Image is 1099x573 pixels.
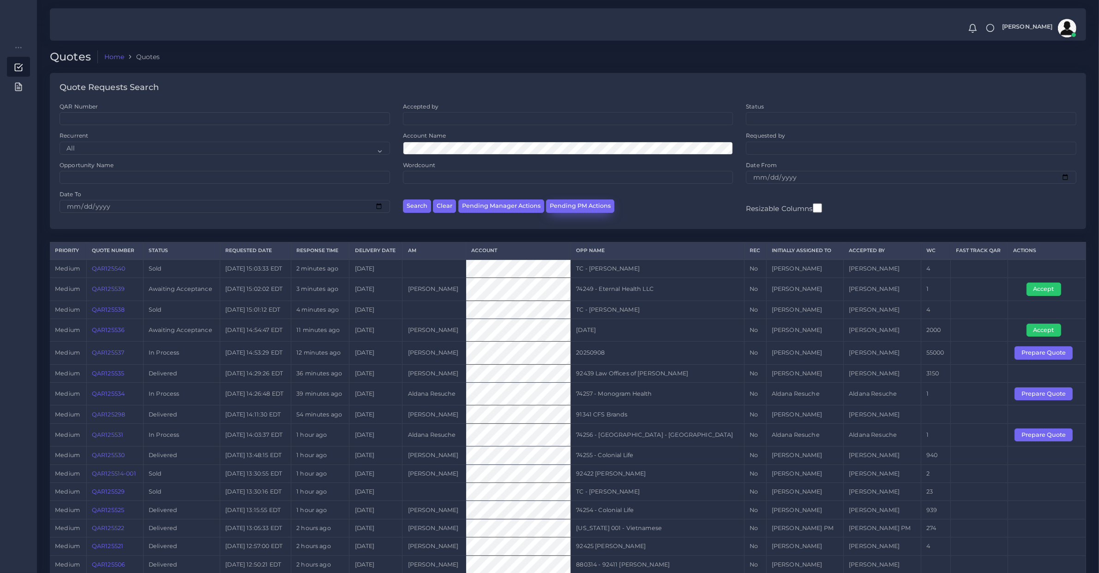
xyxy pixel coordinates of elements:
[571,519,745,537] td: [US_STATE] 001 - Vietnamese
[844,519,921,537] td: [PERSON_NAME] PM
[349,501,402,519] td: [DATE]
[921,483,950,501] td: 23
[55,525,80,531] span: medium
[744,519,766,537] td: No
[220,423,291,446] td: [DATE] 14:03:37 EDT
[402,342,466,364] td: [PERSON_NAME]
[143,501,220,519] td: Delivered
[291,537,349,555] td: 2 hours ago
[92,285,125,292] a: QAR125539
[60,83,159,93] h4: Quote Requests Search
[744,319,766,342] td: No
[349,383,402,405] td: [DATE]
[55,507,80,513] span: medium
[220,319,291,342] td: [DATE] 14:54:47 EDT
[744,301,766,319] td: No
[55,349,80,356] span: medium
[766,342,844,364] td: [PERSON_NAME]
[92,543,123,549] a: QAR125521
[349,519,402,537] td: [DATE]
[766,242,844,259] th: Initially Assigned to
[744,342,766,364] td: No
[291,319,349,342] td: 11 minutes ago
[92,265,125,272] a: QAR125540
[1015,431,1079,438] a: Prepare Quote
[349,259,402,278] td: [DATE]
[844,423,921,446] td: Aldana Resuche
[1027,285,1068,292] a: Accept
[349,483,402,501] td: [DATE]
[844,383,921,405] td: Aldana Resuche
[1015,428,1073,441] button: Prepare Quote
[55,306,80,313] span: medium
[433,199,456,213] button: Clear
[92,370,124,377] a: QAR125535
[220,301,291,319] td: [DATE] 15:01:12 EDT
[143,423,220,446] td: In Process
[124,52,160,61] li: Quotes
[55,452,80,458] span: medium
[291,342,349,364] td: 12 minutes ago
[55,470,80,477] span: medium
[766,405,844,423] td: [PERSON_NAME]
[921,301,950,319] td: 4
[55,370,80,377] span: medium
[1015,390,1079,397] a: Prepare Quote
[349,301,402,319] td: [DATE]
[844,501,921,519] td: [PERSON_NAME]
[55,561,80,568] span: medium
[55,326,80,333] span: medium
[766,301,844,319] td: [PERSON_NAME]
[92,561,125,568] a: QAR125506
[402,519,466,537] td: [PERSON_NAME]
[55,285,80,292] span: medium
[921,446,950,464] td: 940
[571,301,745,319] td: TC - [PERSON_NAME]
[844,364,921,382] td: [PERSON_NAME]
[921,464,950,483] td: 2
[291,519,349,537] td: 2 hours ago
[92,488,125,495] a: QAR125529
[844,483,921,501] td: [PERSON_NAME]
[291,364,349,382] td: 36 minutes ago
[921,364,950,382] td: 3150
[402,446,466,464] td: [PERSON_NAME]
[291,423,349,446] td: 1 hour ago
[104,52,125,61] a: Home
[921,537,950,555] td: 4
[766,446,844,464] td: [PERSON_NAME]
[744,242,766,259] th: REC
[571,342,745,364] td: 20250908
[402,464,466,483] td: [PERSON_NAME]
[291,259,349,278] td: 2 minutes ago
[844,537,921,555] td: [PERSON_NAME]
[220,519,291,537] td: [DATE] 13:05:33 EDT
[143,405,220,423] td: Delivered
[349,405,402,423] td: [DATE]
[220,537,291,555] td: [DATE] 12:57:00 EDT
[349,278,402,301] td: [DATE]
[921,259,950,278] td: 4
[844,278,921,301] td: [PERSON_NAME]
[55,543,80,549] span: medium
[744,501,766,519] td: No
[402,278,466,301] td: [PERSON_NAME]
[92,507,124,513] a: QAR125525
[813,202,822,214] input: Resizable Columns
[143,464,220,483] td: Sold
[921,423,950,446] td: 1
[143,278,220,301] td: Awaiting Acceptance
[55,390,80,397] span: medium
[143,446,220,464] td: Delivered
[571,319,745,342] td: [DATE]
[766,423,844,446] td: Aldana Resuche
[291,501,349,519] td: 1 hour ago
[291,278,349,301] td: 3 minutes ago
[402,383,466,405] td: Aldana Resuche
[92,411,125,418] a: QAR125298
[1015,346,1073,359] button: Prepare Quote
[86,242,143,259] th: Quote Number
[1027,326,1068,333] a: Accept
[60,132,88,139] label: Recurrent
[291,405,349,423] td: 54 minutes ago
